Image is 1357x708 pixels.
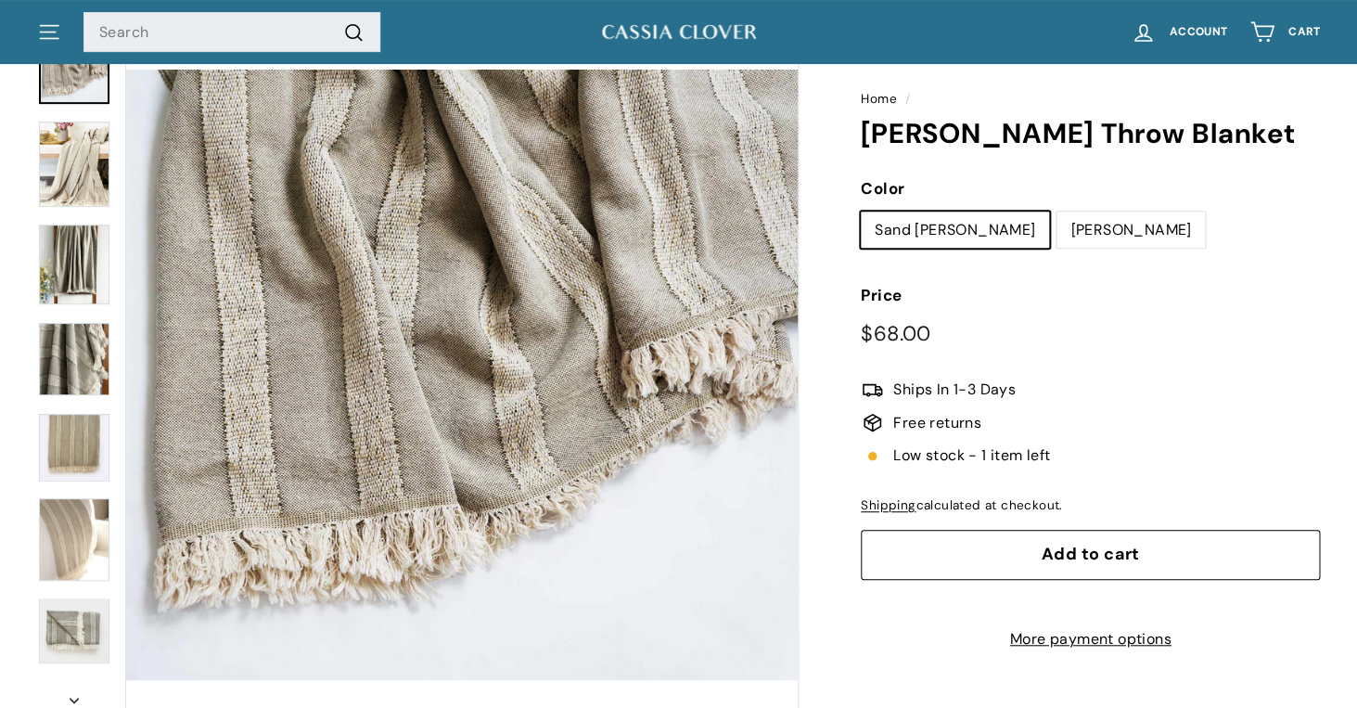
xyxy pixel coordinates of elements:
[1170,26,1227,38] span: Account
[893,378,1016,402] span: Ships In 1-3 Days
[893,411,981,435] span: Free returns
[1238,5,1331,59] a: Cart
[39,225,109,304] img: Prado Throw Blanket
[39,40,109,104] a: Prado Throw Blanket
[39,599,109,663] a: Prado Throw Blanket
[39,498,109,580] img: Prado Throw Blanket
[861,91,897,107] a: Home
[1056,212,1205,249] label: [PERSON_NAME]
[861,212,1049,249] label: Sand [PERSON_NAME]
[1042,543,1140,565] span: Add to cart
[1120,5,1238,59] a: Account
[1288,26,1320,38] span: Cart
[901,91,915,107] span: /
[861,497,915,513] a: Shipping
[893,444,1050,468] span: Low stock - 1 item left
[861,320,930,347] span: $68.00
[861,627,1320,651] a: More payment options
[861,176,1320,201] label: Color
[861,89,1320,109] nav: breadcrumbs
[861,283,1320,308] label: Price
[83,12,380,53] input: Search
[39,414,109,482] img: Prado Throw Blanket
[39,599,109,663] img: Prado Throw Blanket
[39,323,109,395] img: Prado Throw Blanket
[39,323,109,396] a: Prado Throw Blanket
[861,119,1320,149] h1: [PERSON_NAME] Throw Blanket
[861,496,1320,516] div: calculated at checkout.
[39,122,109,207] img: Prado Throw Blanket
[861,530,1320,580] button: Add to cart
